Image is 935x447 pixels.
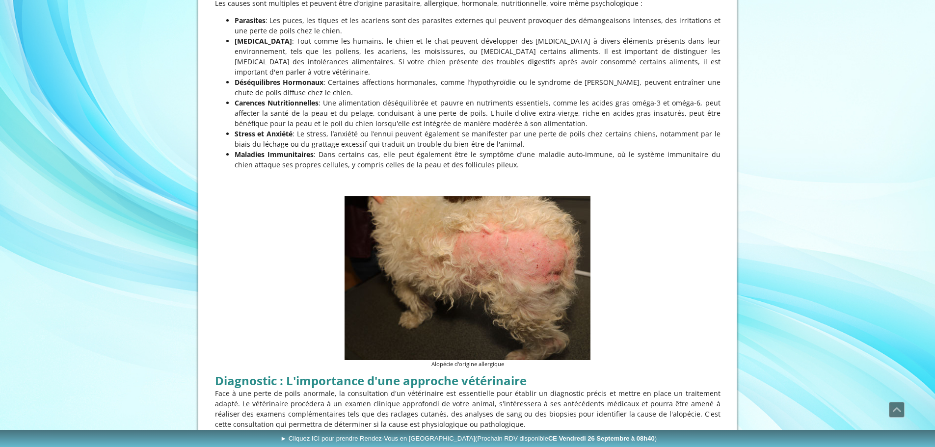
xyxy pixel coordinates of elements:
span: Maladies Immunitaires [235,150,314,159]
span: Stress et Anxiété [235,129,293,138]
p: : Le stress, l’anxiété ou l’ennui peuvent également se manifester par une perte de poils chez cer... [235,129,721,149]
p: : Tout comme les humains, le chien et le chat peuvent développer des [MEDICAL_DATA] à divers élém... [235,36,721,77]
img: Alopécie d'origine allergique [345,196,590,360]
p: : Certaines affections hormonales, comme l’hypothyroïdie ou le syndrome de [PERSON_NAME], peuvent... [235,77,721,98]
span: ► Cliquez ICI pour prendre Rendez-Vous en [GEOGRAPHIC_DATA] [280,435,657,442]
p: : Une alimentation déséquilibrée et pauvre en nutriments essentiels, comme les acides gras oméga-... [235,98,721,129]
span: Parasites [235,16,266,25]
a: Défiler vers le haut [889,402,905,418]
p: : Dans certains cas, elle peut également être le symptôme d’une maladie auto-immune, où le systèm... [235,149,721,170]
span: Carences Nutritionnelles [235,98,319,107]
p: : Les puces, les tiques et les acariens sont des parasites externes qui peuvent provoquer des dém... [235,15,721,36]
span: [MEDICAL_DATA] [235,36,292,46]
figcaption: Alopécie d'origine allergique [345,360,590,368]
p: Face à une perte de poils anormale, la consultation d'un vétérinaire est essentielle pour établir... [215,388,721,429]
span: Déséquilibres Hormonaux [235,78,323,87]
span: Diagnostic : L'importance d'une approche vétérinaire [215,372,527,389]
span: (Prochain RDV disponible ) [475,435,657,442]
b: CE Vendredi 26 Septembre à 08h40 [548,435,655,442]
span: Défiler vers le haut [889,402,904,417]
